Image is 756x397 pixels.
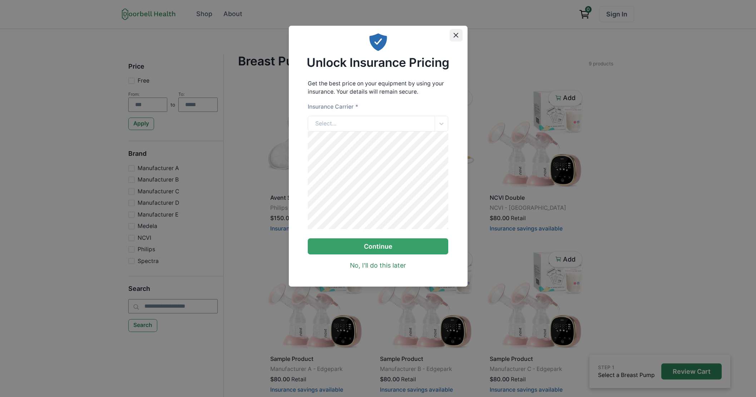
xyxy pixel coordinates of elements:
a: No, I'll do this later [350,261,406,271]
div: Select... [315,119,336,128]
h2: Unlock Insurance Pricing [307,55,449,70]
button: Close [450,29,463,42]
p: Get the best price on your equipment by using your insurance. Your details will remain secure. [308,79,448,96]
label: Insurance Carrier [308,103,358,111]
button: Continue [308,238,448,254]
